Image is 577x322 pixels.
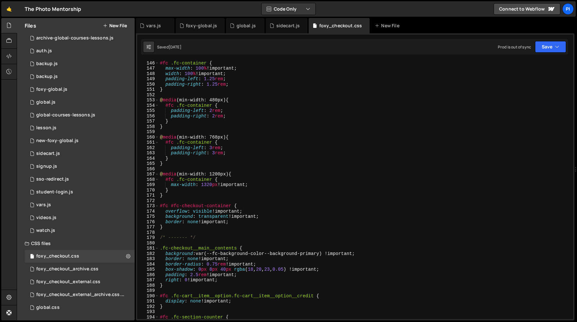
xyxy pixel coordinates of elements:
div: 149 [137,76,159,82]
div: global-courses-lessons.js [36,112,95,118]
div: global.js [237,22,256,29]
a: 🤙 [1,1,17,17]
div: 181 [137,246,159,251]
div: 170 [137,188,159,193]
div: 13533/34219.js [25,83,135,96]
div: foxy_checkout.css [36,253,79,259]
div: archive-global-courses-lessons.js [36,35,113,41]
div: 13533/43446.js [25,147,135,160]
div: 13533/47004.js [25,173,135,186]
div: 174 [137,209,159,214]
div: 187 [137,277,159,283]
div: 155 [137,108,159,114]
div: 146 [137,61,159,66]
div: 191 [137,299,159,304]
div: 13533/35292.js [25,109,135,122]
div: 183 [137,256,159,262]
div: 166 [137,166,159,172]
div: foxy_checkout_external_archive.css.css [36,292,125,298]
div: backup.js [36,74,58,80]
button: New File [103,23,127,28]
button: Code Only [262,3,315,15]
div: 194 [137,315,159,320]
div: 162 [137,145,159,151]
div: New File [375,22,402,29]
div: global.js [36,99,55,105]
a: Connect to Webflow [494,3,560,15]
div: 13533/35364.js [25,160,135,173]
div: 169 [137,182,159,188]
div: watch.js [36,228,55,233]
div: global.css [36,305,60,310]
div: 13533/44030.css [25,263,135,275]
div: 164 [137,156,159,161]
div: 151 [137,87,159,92]
button: Save [535,41,566,53]
div: 188 [137,283,159,288]
div: 193 [137,309,159,315]
div: 13533/40053.js [25,134,135,147]
div: 158 [137,124,159,130]
div: 186 [137,272,159,278]
div: foxy-global.js [186,22,217,29]
div: videos.js [36,215,56,221]
div: [DATE] [169,44,181,50]
div: new-foxy-global.js [36,138,79,144]
div: 13533/35472.js [25,122,135,134]
div: 13533/38978.js [25,199,135,211]
div: 154 [137,103,159,108]
div: 175 [137,214,159,219]
div: CSS files [17,237,135,250]
div: 180 [137,241,159,246]
div: foxy_checkout.css [319,22,362,29]
div: 165 [137,161,159,166]
div: 13533/43968.js [25,32,135,45]
div: sidecart.js [276,22,300,29]
div: 161 [137,140,159,145]
a: Pi [562,3,574,15]
div: 179 [137,235,159,241]
div: 189 [137,288,159,293]
div: 153 [137,97,159,103]
div: 13533/46953.js [25,186,135,199]
div: vars.js [36,202,51,208]
div: 13533/44029.css [25,288,137,301]
div: signup.js [36,164,57,169]
div: 13533/45031.js [25,57,135,70]
div: sidecart.js [36,151,60,157]
div: The Photo Mentorship [25,5,81,13]
div: 176 [137,219,159,225]
div: lesson.js [36,125,56,131]
div: 160 [137,135,159,140]
div: Saved [157,44,181,50]
div: 192 [137,304,159,309]
div: 13533/38527.js [25,224,135,237]
div: auth.js [36,48,52,54]
div: 173 [137,203,159,209]
div: 190 [137,293,159,299]
div: 185 [137,267,159,272]
div: 13533/42246.js [25,211,135,224]
h2: Files [25,22,36,29]
div: 13533/45030.js [25,70,135,83]
div: 159 [137,129,159,135]
div: 13533/34034.js [25,45,135,57]
div: foxy-global.js [36,87,67,92]
div: sso-redirect.js [36,176,69,182]
div: 171 [137,193,159,198]
div: 178 [137,230,159,235]
div: 13533/35489.css [25,301,135,314]
div: 148 [137,71,159,77]
div: foxy_checkout_archive.css [36,266,98,272]
div: 168 [137,177,159,182]
div: student-login.js [36,189,73,195]
div: foxy_checkout_external.css [36,279,100,285]
div: Prod is out of sync [498,44,531,50]
div: 13533/38507.css [25,250,135,263]
div: 167 [137,172,159,177]
div: 150 [137,82,159,87]
div: 156 [137,114,159,119]
div: 157 [137,119,159,124]
div: 13533/39483.js [25,96,135,109]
